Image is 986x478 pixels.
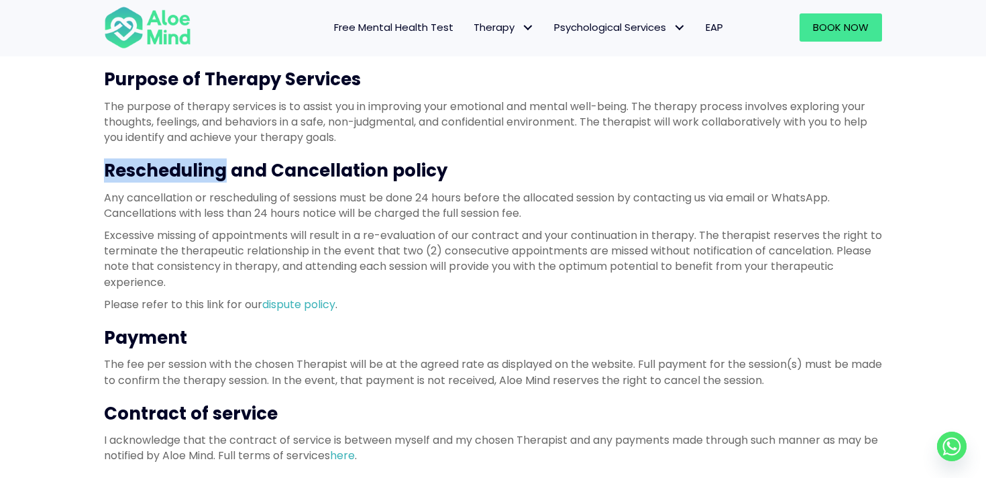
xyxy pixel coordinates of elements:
p: I acknowledge that the contract of service is between myself and my chosen Therapist and any paym... [104,432,882,463]
h3: Purpose of Therapy Services [104,67,882,91]
span: Psychological Services [554,20,686,34]
a: Whatsapp [937,432,967,461]
h3: Contract of service [104,401,882,426]
span: Therapy [474,20,534,34]
span: Book Now [813,20,869,34]
span: Therapy: submenu [518,18,537,38]
p: The purpose of therapy services is to assist you in improving your emotional and mental well-bein... [104,99,882,146]
p: Please refer to this link for our . [104,297,882,312]
a: Free Mental Health Test [324,13,463,42]
a: EAP [696,13,733,42]
a: TherapyTherapy: submenu [463,13,544,42]
span: Free Mental Health Test [334,20,453,34]
img: Aloe mind Logo [104,5,191,50]
p: Any cancellation or rescheduling of sessions must be done 24 hours before the allocated session b... [104,190,882,221]
a: here [330,448,355,463]
h3: Rescheduling and Cancellation policy [104,158,882,183]
nav: Menu [209,13,733,42]
span: EAP [706,20,723,34]
a: Psychological ServicesPsychological Services: submenu [544,13,696,42]
h3: Payment [104,326,882,350]
span: Psychological Services: submenu [669,18,689,38]
a: Book Now [800,13,882,42]
p: The fee per session with the chosen Therapist will be at the agreed rate as displayed on the webs... [104,356,882,387]
a: dispute policy [262,297,335,312]
p: Excessive missing of appointments will result in a re-evaluation of our contract and your continu... [104,228,882,290]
